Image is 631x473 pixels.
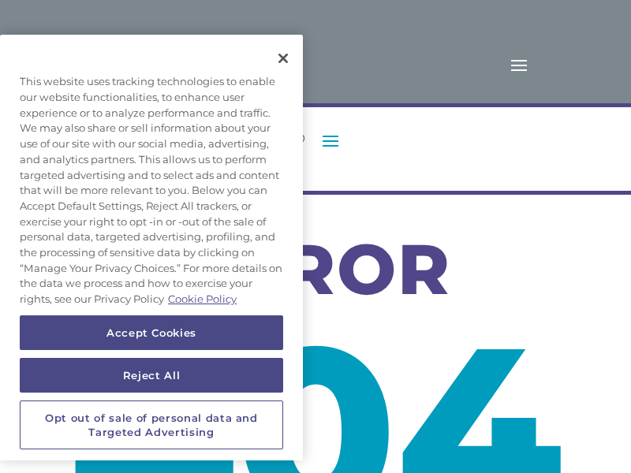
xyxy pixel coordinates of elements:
[20,357,283,392] button: Reject All
[63,234,568,312] h3: ERROR
[20,400,283,449] button: Opt out of sale of personal data and Targeted Advertising
[266,41,301,76] button: Close
[20,315,283,349] button: Accept Cookies
[168,292,237,305] a: More information about your privacy, opens in a new tab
